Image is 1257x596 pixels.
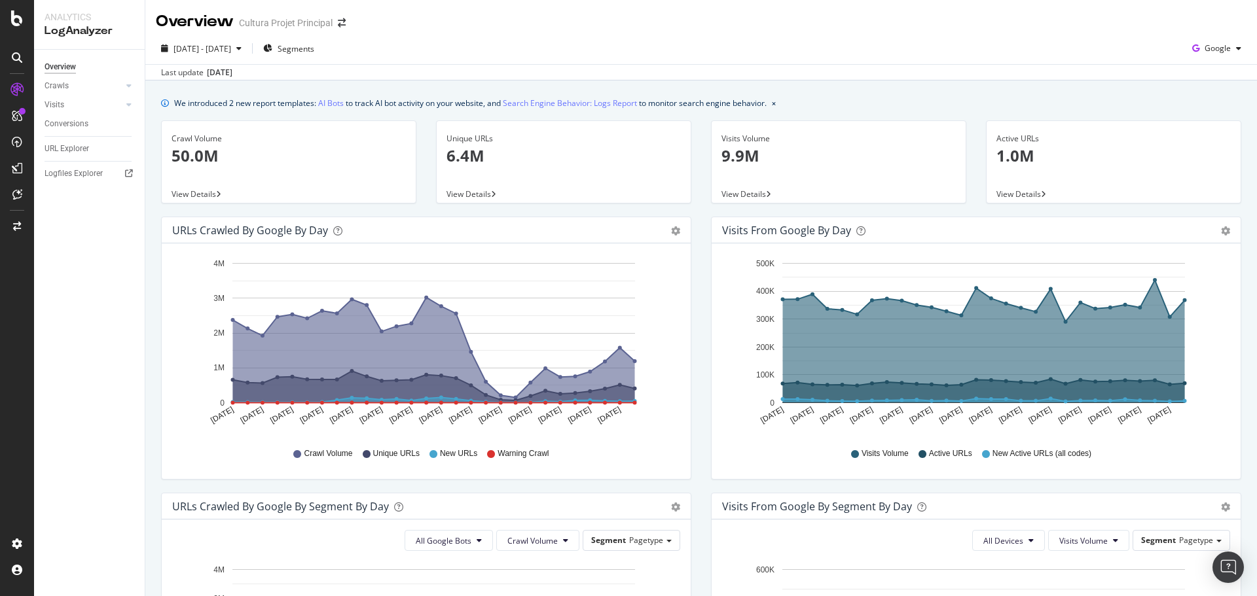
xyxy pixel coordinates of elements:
div: Overview [156,10,234,33]
div: We introduced 2 new report templates: to track AI bot activity on your website, and to monitor se... [174,96,767,110]
div: Visits Volume [721,133,956,145]
div: URL Explorer [45,142,89,156]
p: 9.9M [721,145,956,167]
a: Conversions [45,117,136,131]
span: Segments [278,43,314,54]
p: 6.4M [446,145,681,167]
div: info banner [161,96,1241,110]
text: 1M [213,364,225,373]
text: [DATE] [1146,405,1173,425]
span: Visits Volume [1059,535,1108,546]
text: [DATE] [388,405,414,425]
span: [DATE] - [DATE] [173,43,231,54]
div: gear [671,226,680,236]
span: All Google Bots [416,535,471,546]
text: [DATE] [789,405,815,425]
div: URLs Crawled by Google by day [172,224,328,237]
p: 50.0M [172,145,406,167]
text: 0 [220,398,225,408]
span: View Details [446,188,491,200]
svg: A chart. [722,254,1226,436]
button: Crawl Volume [496,530,579,551]
span: View Details [996,188,1041,200]
div: Last update [161,67,232,79]
a: Visits [45,98,122,112]
text: [DATE] [878,405,904,425]
text: [DATE] [1087,405,1113,425]
div: Visits from Google by day [722,224,851,237]
span: Warning Crawl [498,448,549,459]
div: A chart. [172,254,676,436]
div: URLs Crawled by Google By Segment By Day [172,500,389,513]
text: [DATE] [938,405,964,425]
div: Logfiles Explorer [45,167,103,181]
span: Unique URLs [373,448,420,459]
text: [DATE] [997,405,1023,425]
text: [DATE] [299,405,325,425]
div: Conversions [45,117,88,131]
text: [DATE] [1116,405,1142,425]
button: close banner [769,94,779,113]
text: [DATE] [848,405,875,425]
text: 4M [213,259,225,268]
button: Visits Volume [1048,530,1129,551]
text: [DATE] [418,405,444,425]
text: 0 [770,398,774,408]
div: Overview [45,60,76,74]
text: 500K [756,259,774,268]
text: [DATE] [968,405,994,425]
div: gear [671,502,680,512]
span: View Details [172,188,216,200]
text: [DATE] [537,405,563,425]
text: 3M [213,294,225,303]
text: 600K [756,565,774,574]
text: 4M [213,565,225,574]
text: [DATE] [1027,405,1053,425]
span: Segment [1141,535,1176,546]
p: 1.0M [996,145,1231,167]
a: URL Explorer [45,142,136,156]
div: Open Intercom Messenger [1212,552,1244,583]
div: LogAnalyzer [45,24,134,39]
span: Pagetype [1179,535,1213,546]
span: All Devices [983,535,1023,546]
div: gear [1221,226,1230,236]
span: Crawl Volume [507,535,558,546]
span: New Active URLs (all codes) [993,448,1091,459]
div: Unique URLs [446,133,681,145]
div: gear [1221,502,1230,512]
button: All Google Bots [405,530,493,551]
text: [DATE] [328,405,354,425]
a: Overview [45,60,136,74]
text: [DATE] [1057,405,1083,425]
div: Visits from Google By Segment By Day [722,500,912,513]
span: Segment [591,535,626,546]
text: 300K [756,315,774,324]
text: 200K [756,343,774,352]
span: New URLs [440,448,477,459]
a: AI Bots [318,96,344,110]
a: Logfiles Explorer [45,167,136,181]
a: Crawls [45,79,122,93]
span: Visits Volume [862,448,909,459]
div: Visits [45,98,64,112]
text: [DATE] [759,405,785,425]
button: Segments [258,38,319,59]
text: [DATE] [566,405,592,425]
div: Cultura Projet Principal [239,16,333,29]
text: 400K [756,287,774,296]
text: [DATE] [239,405,265,425]
span: Crawl Volume [304,448,352,459]
button: Google [1187,38,1247,59]
a: Search Engine Behavior: Logs Report [503,96,637,110]
div: [DATE] [207,67,232,79]
span: Google [1205,43,1231,54]
text: [DATE] [908,405,934,425]
div: arrow-right-arrow-left [338,18,346,27]
text: [DATE] [507,405,533,425]
text: [DATE] [447,405,473,425]
span: View Details [721,188,766,200]
text: 100K [756,370,774,379]
div: Analytics [45,10,134,24]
